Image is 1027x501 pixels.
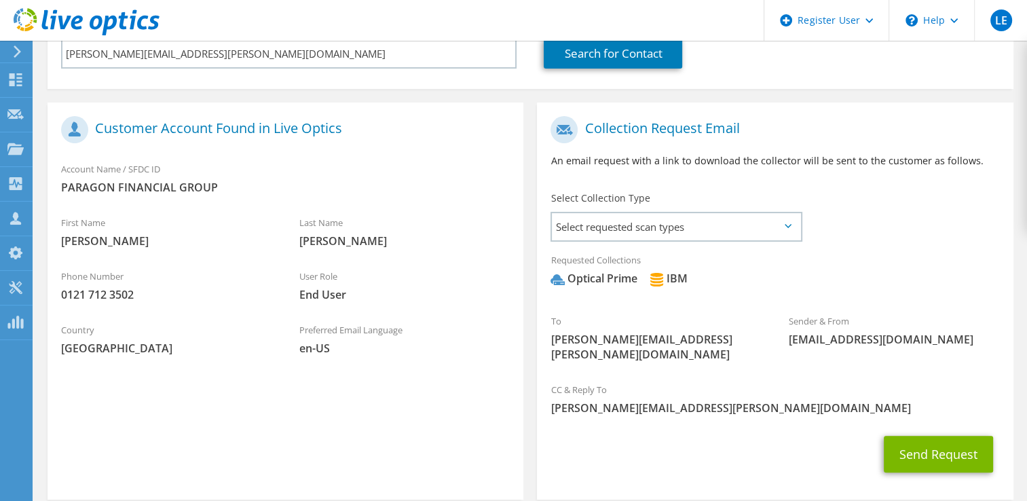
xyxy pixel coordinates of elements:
svg: \n [905,14,918,26]
span: [EMAIL_ADDRESS][DOMAIN_NAME] [789,332,1000,347]
div: CC & Reply To [537,375,1013,422]
div: Preferred Email Language [286,316,524,363]
label: Select Collection Type [550,191,650,205]
div: First Name [48,208,286,255]
span: [GEOGRAPHIC_DATA] [61,341,272,356]
span: [PERSON_NAME] [299,234,510,248]
p: An email request with a link to download the collector will be sent to the customer as follows. [550,153,999,168]
div: Requested Collections [537,246,1013,300]
span: [PERSON_NAME][EMAIL_ADDRESS][PERSON_NAME][DOMAIN_NAME] [550,332,762,362]
a: Search for Contact [544,39,682,69]
div: Account Name / SFDC ID [48,155,523,202]
div: Phone Number [48,262,286,309]
div: Last Name [286,208,524,255]
div: Optical Prime [550,271,637,286]
div: Sender & From [775,307,1013,354]
span: [PERSON_NAME][EMAIL_ADDRESS][PERSON_NAME][DOMAIN_NAME] [550,401,999,415]
span: [PERSON_NAME] [61,234,272,248]
h1: Customer Account Found in Live Optics [61,116,503,143]
h1: Collection Request Email [550,116,992,143]
button: Send Request [884,436,993,472]
div: Country [48,316,286,363]
span: PARAGON FINANCIAL GROUP [61,180,510,195]
div: User Role [286,262,524,309]
span: Select requested scan types [552,213,800,240]
div: IBM [650,271,687,286]
span: 0121 712 3502 [61,287,272,302]
span: LE [990,10,1012,31]
span: en-US [299,341,510,356]
span: End User [299,287,510,302]
div: To [537,307,775,369]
